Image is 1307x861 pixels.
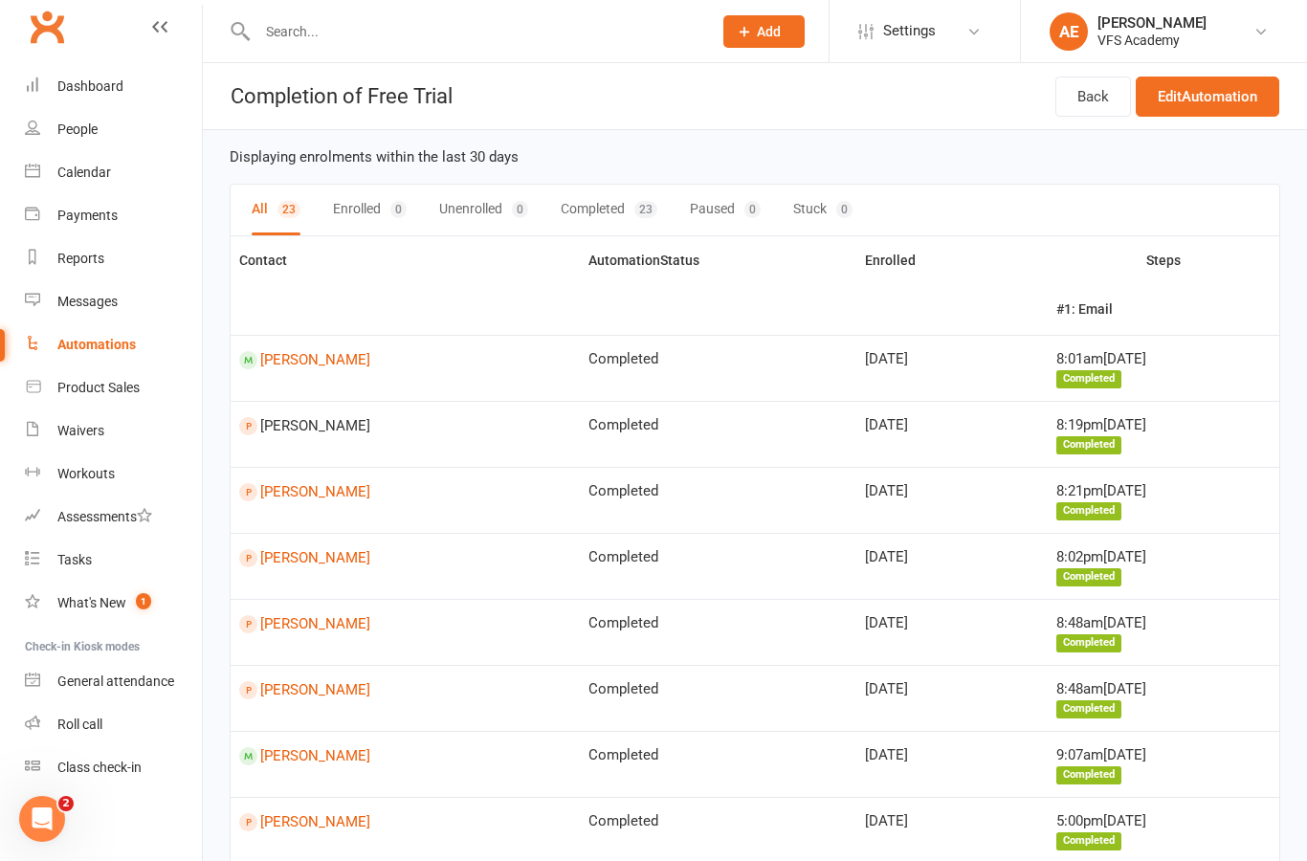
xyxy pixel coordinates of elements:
td: Completed [580,401,856,467]
time: [DATE] [865,351,937,367]
a: [PERSON_NAME] [239,549,571,567]
time: 5:00pm[DATE] [1056,813,1146,829]
div: [PERSON_NAME] [1097,14,1207,32]
div: Messages [57,294,118,309]
a: Product Sales [25,366,202,409]
div: Roll call [57,717,102,732]
button: Stuck0 [793,185,853,235]
div: Waivers [57,423,104,438]
span: Settings [883,10,936,53]
div: 23 [634,201,657,218]
div: Automations [57,337,136,352]
th: Contact [231,236,580,335]
button: Unenrolled0 [439,185,528,235]
input: Search... [252,18,698,45]
div: Completed [1056,502,1121,520]
time: [DATE] [865,813,937,829]
span: 2 [58,796,74,811]
div: Payments [57,208,118,223]
div: Workouts [57,466,115,481]
a: EditAutomation [1136,77,1279,117]
a: Calendar [25,151,202,194]
div: Calendar [57,165,111,180]
div: Assessments [57,509,152,524]
td: Completed [580,335,856,401]
a: Waivers [25,409,202,453]
button: Enrolled0 [333,185,407,235]
div: 0 [744,201,761,218]
td: Completed [580,665,856,731]
a: Tasks [25,539,202,582]
a: Automations [25,323,202,366]
a: [PERSON_NAME] [239,681,571,699]
div: VFS Academy [1097,32,1207,49]
div: People [57,121,98,137]
a: [PERSON_NAME] [239,351,571,369]
a: Messages [25,280,202,323]
span: Add [757,24,781,39]
time: 8:02pm[DATE] [1056,549,1146,565]
a: Workouts [25,453,202,496]
iframe: Intercom live chat [19,796,65,842]
div: Completed [1056,832,1121,850]
time: 8:48am[DATE] [1056,615,1146,631]
a: [PERSON_NAME] [239,615,571,633]
div: Class check-in [57,760,142,775]
a: Assessments [25,496,202,539]
button: Add [723,15,805,48]
h1: Completion of Free Trial [203,63,453,129]
a: What's New1 [25,582,202,625]
a: Back [1055,77,1131,117]
div: Completed [1056,436,1121,454]
a: Payments [25,194,202,237]
div: AE [1050,12,1088,51]
div: Completed [1056,370,1121,388]
th: #1: Email [1048,285,1279,334]
td: Completed [580,467,856,533]
div: Reports [57,251,104,266]
time: [DATE] [865,417,937,433]
a: [PERSON_NAME] [239,747,571,765]
div: 0 [390,201,407,218]
button: Completed23 [561,185,657,235]
time: 8:19pm[DATE] [1056,417,1146,433]
td: Completed [580,533,856,599]
time: [DATE] [865,747,937,763]
time: 8:21pm[DATE] [1056,483,1146,499]
a: [PERSON_NAME] [239,483,571,501]
div: Tasks [57,552,92,567]
th: Steps [1048,236,1279,285]
a: [PERSON_NAME] [239,813,571,831]
div: Completed [1056,766,1121,784]
a: People [25,108,202,151]
time: [DATE] [865,615,937,631]
time: [DATE] [865,483,937,499]
div: Completed [1056,700,1121,718]
div: Dashboard [57,78,123,94]
a: Class kiosk mode [25,746,202,789]
td: Completed [580,731,856,797]
time: 8:48am[DATE] [1056,681,1146,697]
a: Clubworx [23,3,71,51]
a: Dashboard [25,65,202,108]
button: Paused0 [690,185,761,235]
div: General attendance [57,673,174,689]
div: Completed [1056,634,1121,652]
div: 0 [836,201,853,218]
span: 1 [136,593,151,609]
div: 23 [277,201,300,218]
div: Product Sales [57,380,140,395]
th: Enrolled [856,236,1049,335]
a: General attendance kiosk mode [25,660,202,703]
a: Roll call [25,703,202,746]
a: Reports [25,237,202,280]
time: [DATE] [865,681,937,697]
div: What's New [57,595,126,610]
time: 9:07am[DATE] [1056,747,1146,763]
time: 8:01am[DATE] [1056,351,1146,367]
div: 0 [512,201,528,218]
td: Completed [580,599,856,665]
th: Automation Status [580,236,856,335]
span: [PERSON_NAME] [239,417,571,435]
div: Displaying enrolments within the last 30 days [230,145,1280,168]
